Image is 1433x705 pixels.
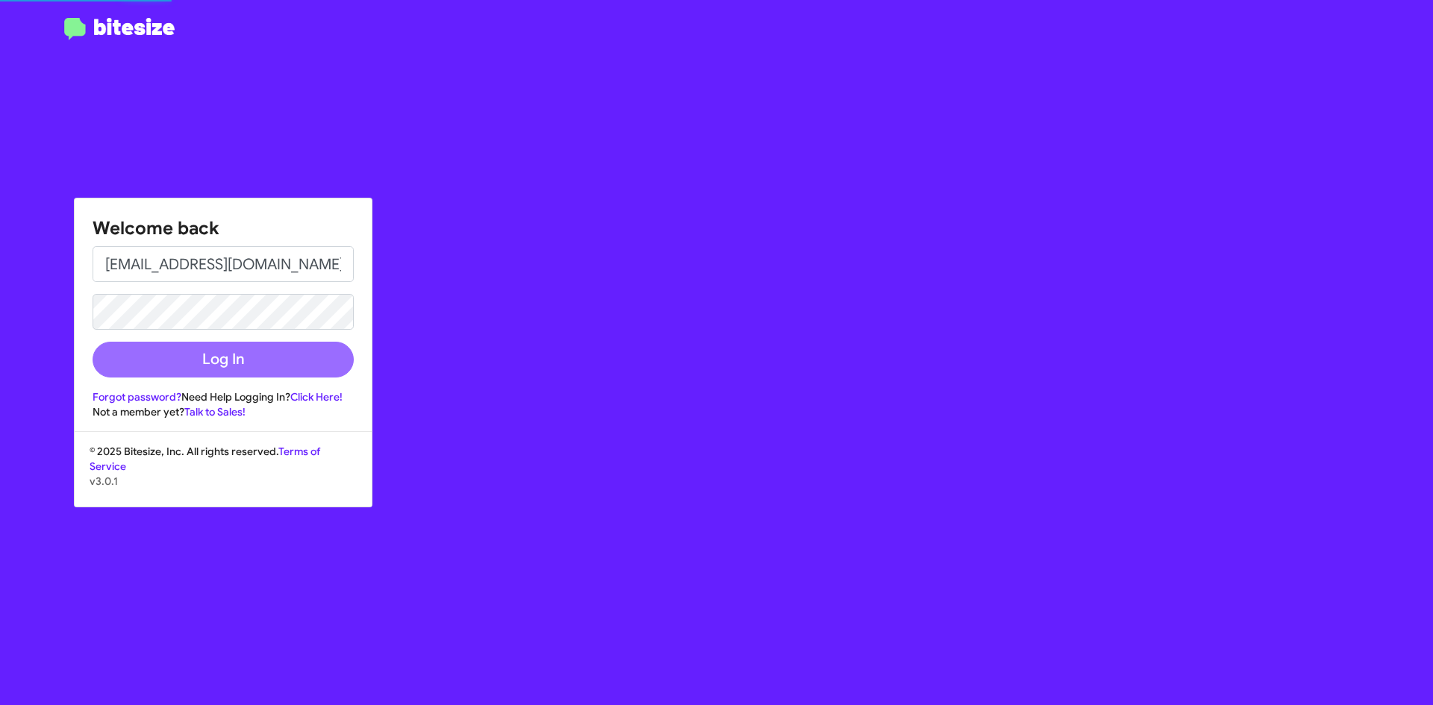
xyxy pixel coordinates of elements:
a: Click Here! [290,390,343,404]
a: Talk to Sales! [184,405,246,419]
div: © 2025 Bitesize, Inc. All rights reserved. [75,444,372,507]
div: Need Help Logging In? [93,389,354,404]
p: v3.0.1 [90,474,357,489]
input: Email address [93,246,354,282]
h1: Welcome back [93,216,354,240]
button: Log In [93,342,354,377]
div: Not a member yet? [93,404,354,419]
a: Forgot password? [93,390,181,404]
